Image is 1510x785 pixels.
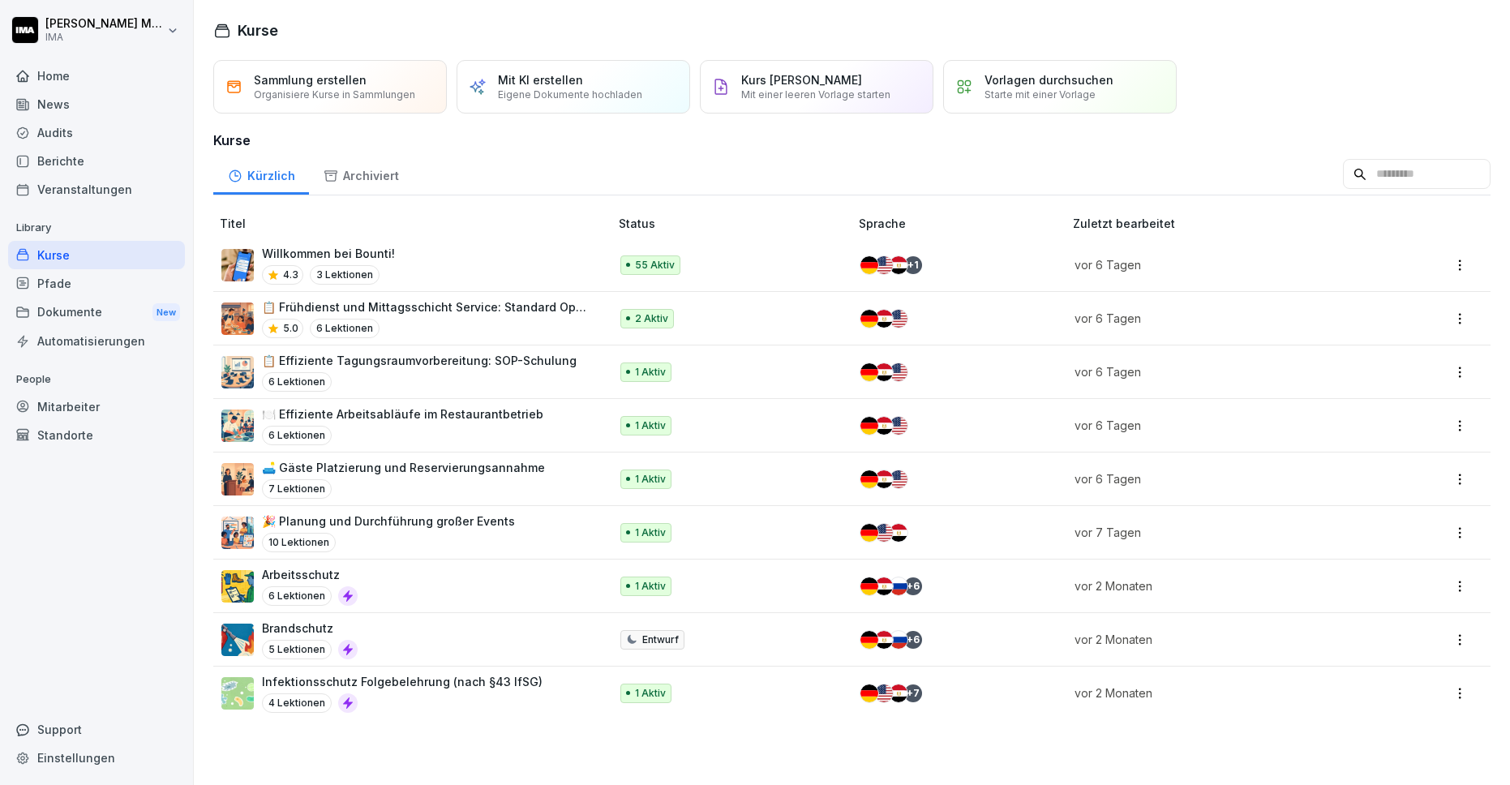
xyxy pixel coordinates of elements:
[904,577,922,595] div: + 6
[8,175,185,204] a: Veranstaltungen
[1075,684,1365,701] p: vor 2 Monaten
[619,215,852,232] p: Status
[875,256,893,274] img: us.svg
[1075,577,1365,594] p: vor 2 Monaten
[310,319,380,338] p: 6 Lektionen
[498,73,583,87] p: Mit KI erstellen
[890,417,907,435] img: us.svg
[860,577,878,595] img: de.svg
[8,367,185,392] p: People
[221,677,254,710] img: tgff07aey9ahi6f4hltuk21p.png
[890,631,907,649] img: ru.svg
[860,470,878,488] img: de.svg
[904,631,922,649] div: + 6
[859,215,1066,232] p: Sprache
[1075,470,1365,487] p: vor 6 Tagen
[8,715,185,744] div: Support
[1075,363,1365,380] p: vor 6 Tagen
[238,19,278,41] h1: Kurse
[1075,417,1365,434] p: vor 6 Tagen
[254,88,415,101] p: Organisiere Kurse in Sammlungen
[860,310,878,328] img: de.svg
[8,744,185,772] a: Einstellungen
[262,513,515,530] p: 🎉 Planung und Durchführung großer Events
[875,524,893,542] img: us.svg
[262,245,395,262] p: Willkommen bei Bounti!
[262,459,545,476] p: 🛋️ Gäste Platzierung und Reservierungsannahme
[283,268,298,282] p: 4.3
[8,147,185,175] div: Berichte
[8,90,185,118] a: News
[890,524,907,542] img: eg.svg
[1075,310,1365,327] p: vor 6 Tagen
[890,310,907,328] img: us.svg
[254,73,367,87] p: Sammlung erstellen
[985,73,1113,87] p: Vorlagen durchsuchen
[860,524,878,542] img: de.svg
[152,303,180,322] div: New
[221,356,254,388] img: kzsvenh8ofcu3ay3unzulj3q.png
[8,241,185,269] a: Kurse
[283,321,298,336] p: 5.0
[221,249,254,281] img: xh3bnih80d1pxcetv9zsuevg.png
[875,363,893,381] img: eg.svg
[860,631,878,649] img: de.svg
[221,302,254,335] img: ipxbjltydh6sfpkpuj5ozs1i.png
[262,673,543,690] p: Infektionsschutz Folgebelehrung (nach §43 IfSG)
[8,298,185,328] a: DokumenteNew
[8,421,185,449] a: Standorte
[262,693,332,713] p: 4 Lektionen
[8,298,185,328] div: Dokumente
[8,118,185,147] a: Audits
[8,327,185,355] a: Automatisierungen
[221,463,254,495] img: wb95xns6xkgy9dlgbg1vgzc7.png
[904,684,922,702] div: + 7
[221,624,254,656] img: b0iy7e1gfawqjs4nezxuanzk.png
[262,426,332,445] p: 6 Lektionen
[635,472,666,487] p: 1 Aktiv
[642,633,679,647] p: Entwurf
[635,686,666,701] p: 1 Aktiv
[45,17,164,31] p: [PERSON_NAME] Milanovska
[985,88,1096,101] p: Starte mit einer Vorlage
[8,392,185,421] a: Mitarbeiter
[262,566,358,583] p: Arbeitsschutz
[8,62,185,90] a: Home
[262,586,332,606] p: 6 Lektionen
[221,410,254,442] img: lurx7vxudq7pdbumgl6aj25f.png
[875,684,893,702] img: us.svg
[1073,215,1384,232] p: Zuletzt bearbeitet
[890,363,907,381] img: us.svg
[635,365,666,380] p: 1 Aktiv
[1075,256,1365,273] p: vor 6 Tagen
[890,256,907,274] img: eg.svg
[635,418,666,433] p: 1 Aktiv
[309,153,413,195] a: Archiviert
[890,577,907,595] img: ru.svg
[875,417,893,435] img: eg.svg
[875,577,893,595] img: eg.svg
[904,256,922,274] div: + 1
[262,298,593,315] p: 📋 Frühdienst und Mittagsschicht Service: Standard Operating Procedure
[262,620,358,637] p: Brandschutz
[221,570,254,603] img: bgsrfyvhdm6180ponve2jajk.png
[875,310,893,328] img: eg.svg
[262,405,543,423] p: 🍽️ Effiziente Arbeitsabläufe im Restaurantbetrieb
[1075,524,1365,541] p: vor 7 Tagen
[262,640,332,659] p: 5 Lektionen
[635,525,666,540] p: 1 Aktiv
[860,363,878,381] img: de.svg
[741,88,890,101] p: Mit einer leeren Vorlage starten
[741,73,862,87] p: Kurs [PERSON_NAME]
[220,215,612,232] p: Titel
[213,153,309,195] a: Kürzlich
[890,470,907,488] img: us.svg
